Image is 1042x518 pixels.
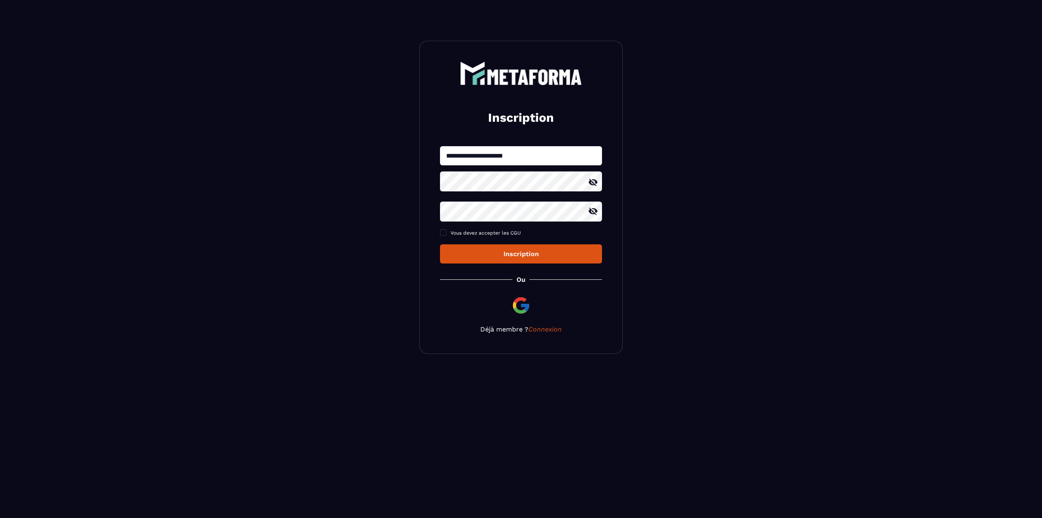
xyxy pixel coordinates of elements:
[511,296,531,315] img: google
[447,250,595,258] div: Inscription
[440,61,602,85] a: logo
[451,230,521,236] span: Vous devez accepter les CGU
[517,276,525,283] p: Ou
[460,61,582,85] img: logo
[440,244,602,263] button: Inscription
[528,325,562,333] a: Connexion
[450,110,592,126] h2: Inscription
[440,325,602,333] p: Déjà membre ?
